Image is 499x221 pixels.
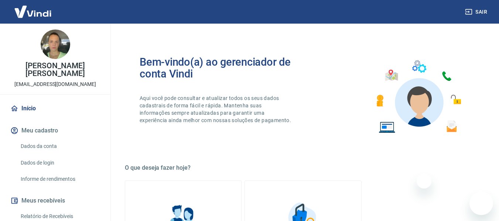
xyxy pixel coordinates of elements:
[9,193,102,209] button: Meus recebíveis
[469,191,493,215] iframe: Botão para abrir a janela de mensagens
[18,172,102,187] a: Informe de rendimentos
[125,164,481,172] h5: O que deseja fazer hoje?
[140,94,293,124] p: Aqui você pode consultar e atualizar todos os seus dados cadastrais de forma fácil e rápida. Mant...
[14,80,96,88] p: [EMAIL_ADDRESS][DOMAIN_NAME]
[9,100,102,117] a: Início
[6,62,105,77] p: [PERSON_NAME] [PERSON_NAME]
[417,174,431,189] iframe: Fechar mensagem
[370,56,466,138] img: Imagem de um avatar masculino com diversos icones exemplificando as funcionalidades do gerenciado...
[140,56,303,80] h2: Bem-vindo(a) ao gerenciador de conta Vindi
[9,122,102,139] button: Meu cadastro
[9,0,57,23] img: Vindi
[18,155,102,170] a: Dados de login
[41,30,70,59] img: 15d61fe2-2cf3-463f-abb3-188f2b0ad94a.jpeg
[18,139,102,154] a: Dados da conta
[464,5,490,19] button: Sair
